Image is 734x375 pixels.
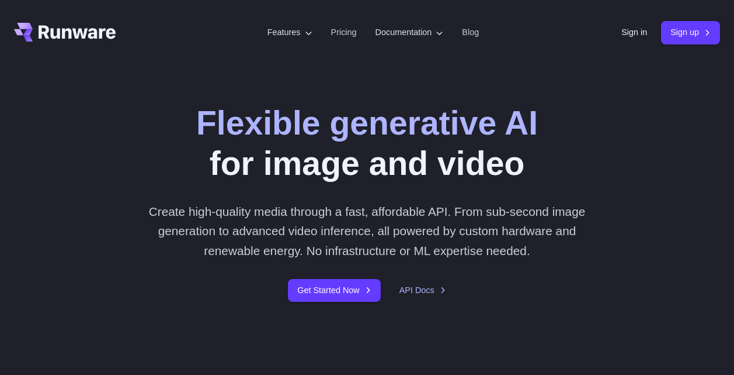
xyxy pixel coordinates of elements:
[661,21,720,44] a: Sign up
[141,202,593,260] p: Create high-quality media through a fast, affordable API. From sub-second image generation to adv...
[288,279,380,302] a: Get Started Now
[196,104,538,142] strong: Flexible generative AI
[375,26,444,39] label: Documentation
[267,26,312,39] label: Features
[399,284,446,297] a: API Docs
[621,26,647,39] a: Sign in
[331,26,357,39] a: Pricing
[196,103,538,183] h1: for image and video
[14,23,116,42] a: Go to /
[462,26,479,39] a: Blog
